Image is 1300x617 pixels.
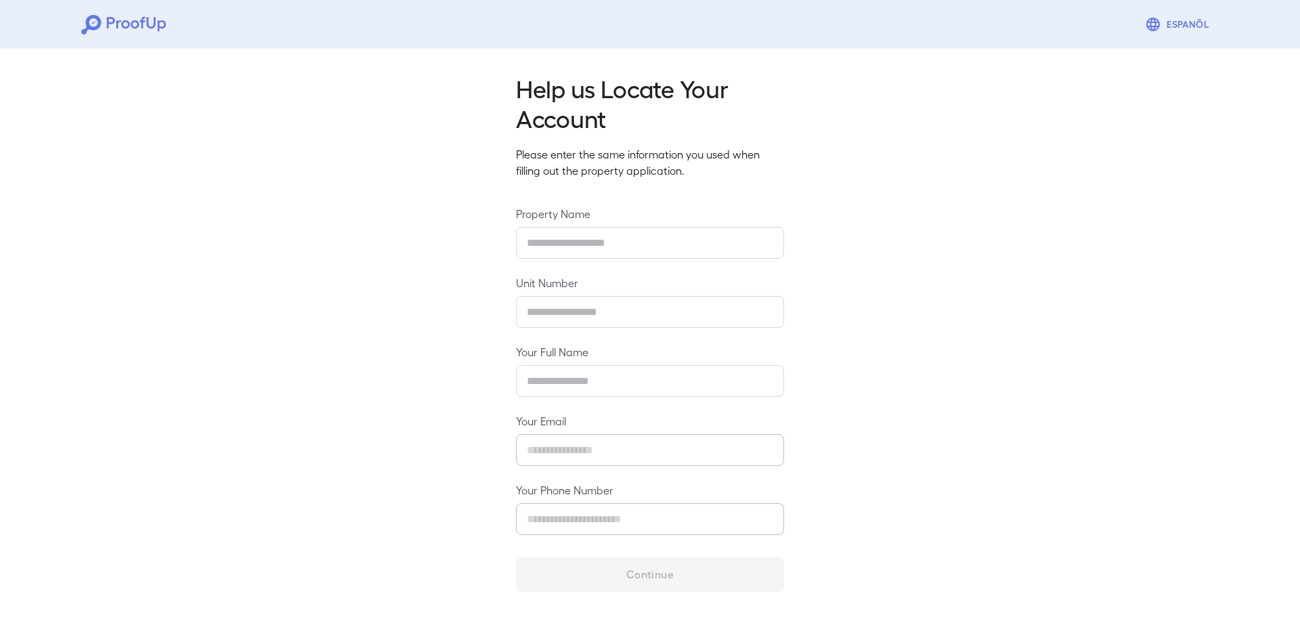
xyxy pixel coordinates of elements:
[516,206,784,221] label: Property Name
[516,146,784,179] p: Please enter the same information you used when filling out the property application.
[516,344,784,360] label: Your Full Name
[516,275,784,291] label: Unit Number
[516,482,784,498] label: Your Phone Number
[516,413,784,429] label: Your Email
[1140,11,1219,38] button: Espanõl
[516,73,784,133] h2: Help us Locate Your Account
